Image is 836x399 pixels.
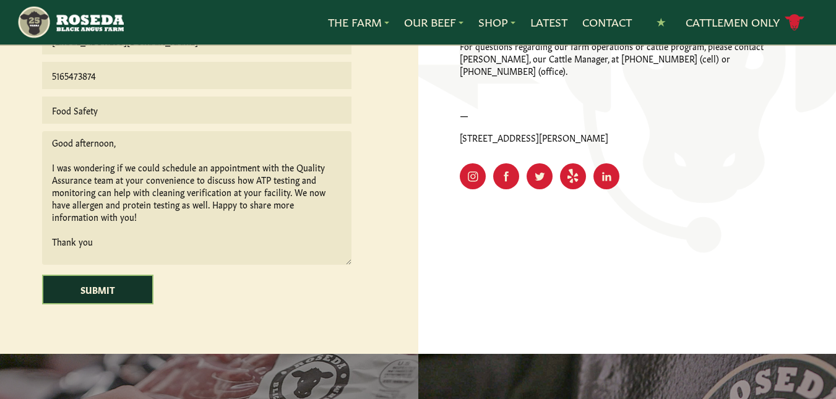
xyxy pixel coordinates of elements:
a: The Farm [328,14,389,30]
p: — [460,109,794,121]
input: Submit [42,275,153,304]
a: Contact [582,14,632,30]
a: Latest [530,14,567,30]
p: [STREET_ADDRESS][PERSON_NAME] [460,131,794,144]
input: Phone [42,62,351,89]
p: For questions regarding our farm operations or cattle program, please contact [PERSON_NAME], our ... [460,40,794,77]
a: Our Beef [404,14,463,30]
a: Visit Our Twitter Page [527,163,553,189]
a: Visit Our Facebook Page [493,163,519,189]
a: Visit Our LinkedIn Page [593,163,619,189]
a: Shop [478,14,515,30]
a: Cattlemen Only [686,12,804,33]
input: Subject* [42,97,351,124]
a: Visit Our Instagram Page [460,163,486,189]
a: Visit Our Yelp Page [560,163,586,189]
img: https://roseda.com/wp-content/uploads/2021/05/roseda-25-header.png [17,5,124,40]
